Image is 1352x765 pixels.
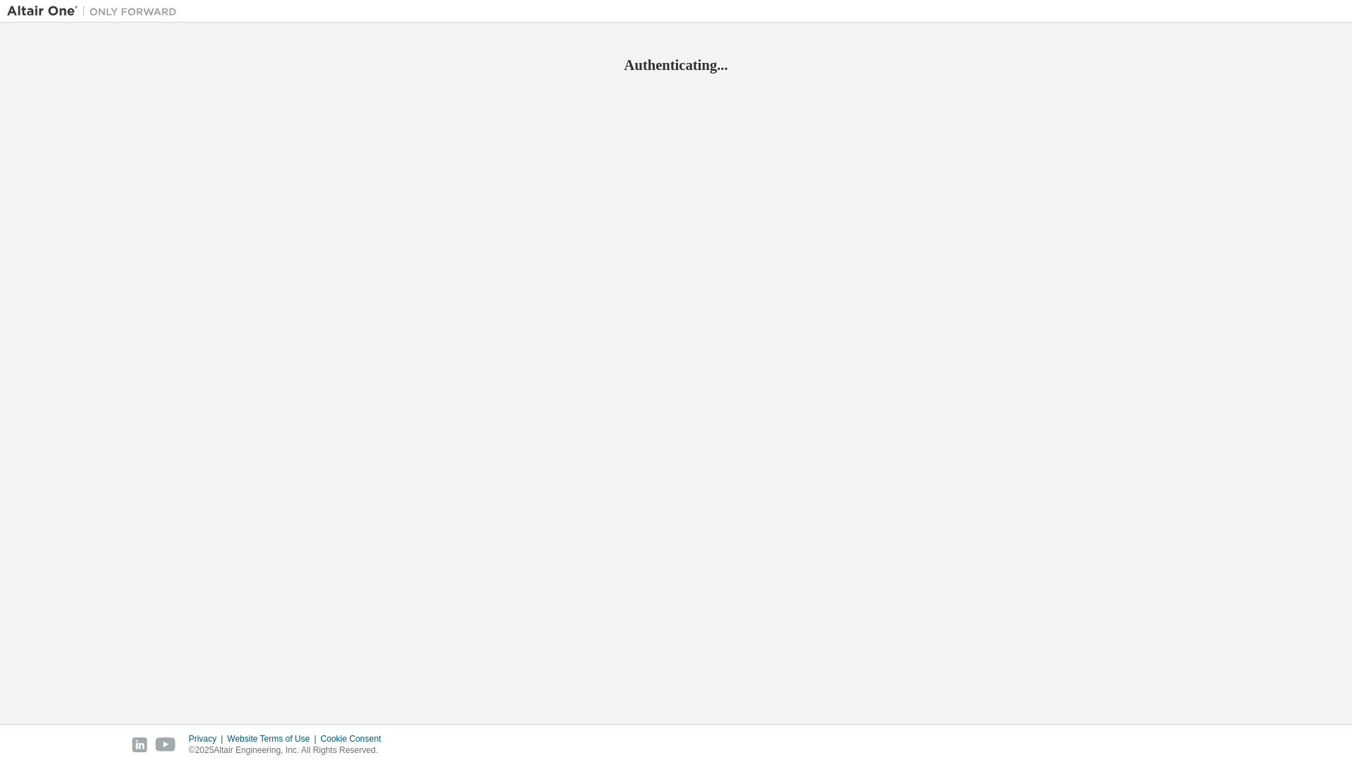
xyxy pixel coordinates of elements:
img: Altair One [7,4,184,18]
p: © 2025 Altair Engineering, Inc. All Rights Reserved. [189,744,390,757]
div: Website Terms of Use [227,733,320,744]
img: youtube.svg [156,737,176,752]
h2: Authenticating... [7,56,1345,74]
img: linkedin.svg [132,737,147,752]
div: Privacy [189,733,227,744]
div: Cookie Consent [320,733,389,744]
